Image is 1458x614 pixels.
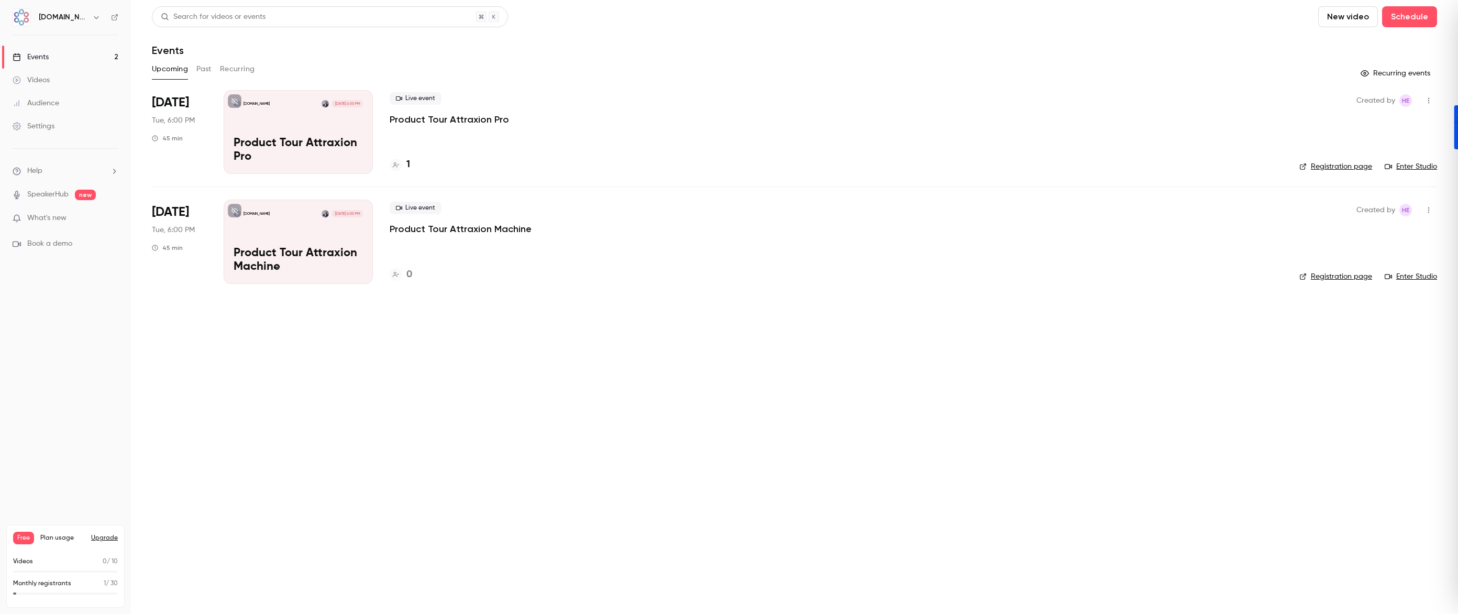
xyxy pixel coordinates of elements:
span: HE [1402,204,1409,216]
span: Tue, 6:00 PM [152,115,195,126]
p: [DOMAIN_NAME] [244,211,270,216]
div: 45 min [152,244,183,252]
span: Created by [1356,204,1395,216]
img: AMT.Group [13,9,30,26]
p: Product Tour Attraxion Pro [234,137,363,164]
div: Oct 21 Tue, 6:00 PM (Europe/Lisbon) [152,200,207,283]
div: Sep 30 Tue, 6:00 PM (Europe/Lisbon) [152,90,207,174]
li: help-dropdown-opener [13,166,118,177]
a: Product Tour Attraxion Machine[DOMAIN_NAME]Humberto Estrela[DATE] 6:00 PMProduct Tour Attraxion M... [224,200,373,283]
span: What's new [27,213,67,224]
span: Help [27,166,42,177]
p: Monthly registrants [13,579,71,588]
iframe: Noticeable Trigger [106,214,118,223]
div: Events [13,52,49,62]
h1: Events [152,44,184,57]
img: Humberto Estrela [322,210,329,217]
button: Past [196,61,212,78]
p: / 30 [104,579,118,588]
span: Humberto Estrela [1399,94,1412,107]
span: 1 [104,580,106,587]
span: [DATE] [152,204,189,221]
span: [DATE] [152,94,189,111]
p: Product Tour Attraxion Machine [234,247,363,274]
a: Product Tour Attraxion Machine [390,223,532,235]
button: Upcoming [152,61,188,78]
span: Book a demo [27,238,72,249]
h4: 1 [406,158,410,172]
span: Created by [1356,94,1395,107]
span: HE [1402,94,1409,107]
span: Live event [390,92,441,105]
span: [DATE] 6:00 PM [332,210,362,217]
button: New video [1318,6,1378,27]
h4: 0 [406,268,412,282]
button: Recurring [220,61,255,78]
a: 0 [390,268,412,282]
a: Registration page [1299,161,1372,172]
p: [DOMAIN_NAME] [244,101,270,106]
span: Tue, 6:00 PM [152,225,195,235]
span: Free [13,532,34,544]
span: [DATE] 6:00 PM [332,100,362,107]
div: Audience [13,98,59,108]
h6: [DOMAIN_NAME] [39,12,88,23]
p: Videos [13,557,33,566]
span: 0 [103,558,107,565]
a: Product Tour Attraxion Pro [390,113,509,126]
a: 1 [390,158,410,172]
div: Search for videos or events [161,12,266,23]
p: / 10 [103,557,118,566]
a: Product Tour Attraxion Pro[DOMAIN_NAME]Humberto Estrela[DATE] 6:00 PMProduct Tour Attraxion Pro [224,90,373,174]
img: Humberto Estrela [322,100,329,107]
span: Live event [390,202,441,214]
span: new [75,190,96,200]
div: Settings [13,121,54,131]
a: SpeakerHub [27,189,69,200]
span: Plan usage [40,534,85,542]
div: Videos [13,75,50,85]
div: 45 min [152,134,183,142]
a: Enter Studio [1385,161,1437,172]
span: Humberto Estrela [1399,204,1412,216]
button: Upgrade [91,534,118,542]
a: Enter Studio [1385,271,1437,282]
a: Registration page [1299,271,1372,282]
button: Recurring events [1356,65,1437,82]
button: Schedule [1382,6,1437,27]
